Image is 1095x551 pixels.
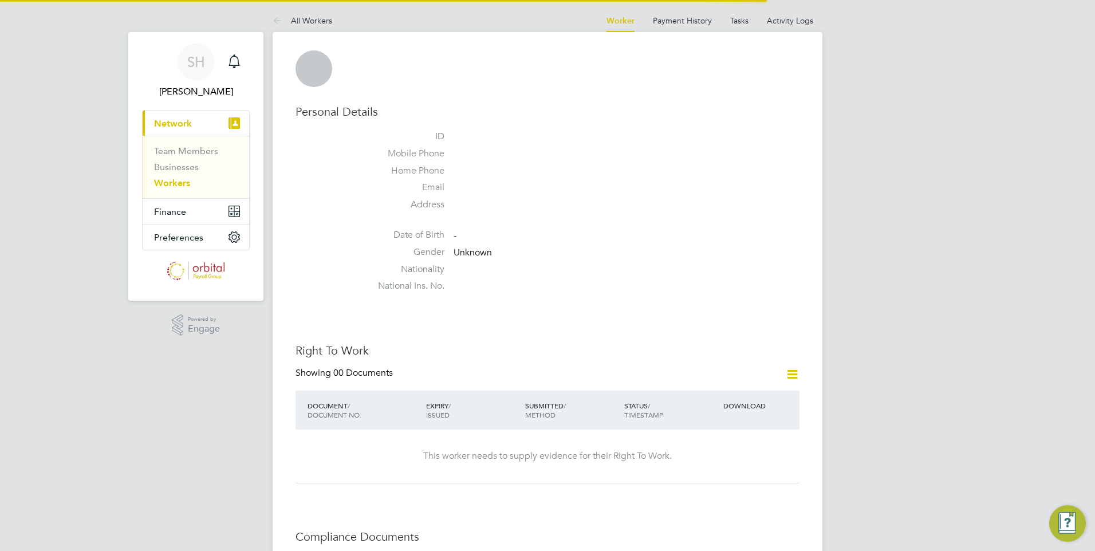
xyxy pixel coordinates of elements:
span: / [348,401,350,410]
a: Tasks [730,15,749,26]
a: Workers [154,178,190,188]
span: - [454,230,456,241]
span: Network [154,118,192,129]
button: Engage Resource Center [1049,505,1086,542]
span: Unknown [454,247,492,258]
div: This worker needs to supply evidence for their Right To Work. [307,450,788,462]
span: Powered by [188,314,220,324]
div: SUBMITTED [522,395,621,425]
a: Payment History [653,15,712,26]
span: TIMESTAMP [624,410,663,419]
span: 00 Documents [333,367,393,379]
span: Finance [154,206,186,217]
label: Address [364,199,444,211]
label: Email [364,182,444,194]
button: Network [143,111,249,136]
div: DOWNLOAD [720,395,799,416]
span: ISSUED [426,410,450,419]
h3: Personal Details [296,104,799,119]
span: Preferences [154,232,203,243]
a: Activity Logs [767,15,813,26]
span: / [448,401,451,410]
div: STATUS [621,395,720,425]
label: Gender [364,246,444,258]
span: METHOD [525,410,556,419]
button: Finance [143,199,249,224]
label: Home Phone [364,165,444,177]
nav: Main navigation [128,32,263,301]
a: Worker [606,16,635,26]
span: DOCUMENT NO. [308,410,361,419]
span: / [564,401,566,410]
label: National Ins. No. [364,280,444,292]
span: / [648,401,650,410]
label: ID [364,131,444,143]
a: Businesses [154,162,199,172]
h3: Right To Work [296,343,799,358]
a: Team Members [154,145,218,156]
label: Date of Birth [364,229,444,241]
a: Go to home page [142,262,250,280]
label: Mobile Phone [364,148,444,160]
label: Nationality [364,263,444,275]
a: All Workers [273,15,332,26]
div: Showing [296,367,395,379]
span: Engage [188,324,220,334]
div: DOCUMENT [305,395,423,425]
button: Preferences [143,225,249,250]
div: Network [143,136,249,198]
span: SH [187,54,205,69]
a: SH[PERSON_NAME] [142,44,250,99]
h3: Compliance Documents [296,529,799,544]
img: orbital-logo-retina.png [167,262,225,280]
span: Stacey Homer [142,85,250,99]
div: EXPIRY [423,395,522,425]
a: Powered byEngage [172,314,220,336]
